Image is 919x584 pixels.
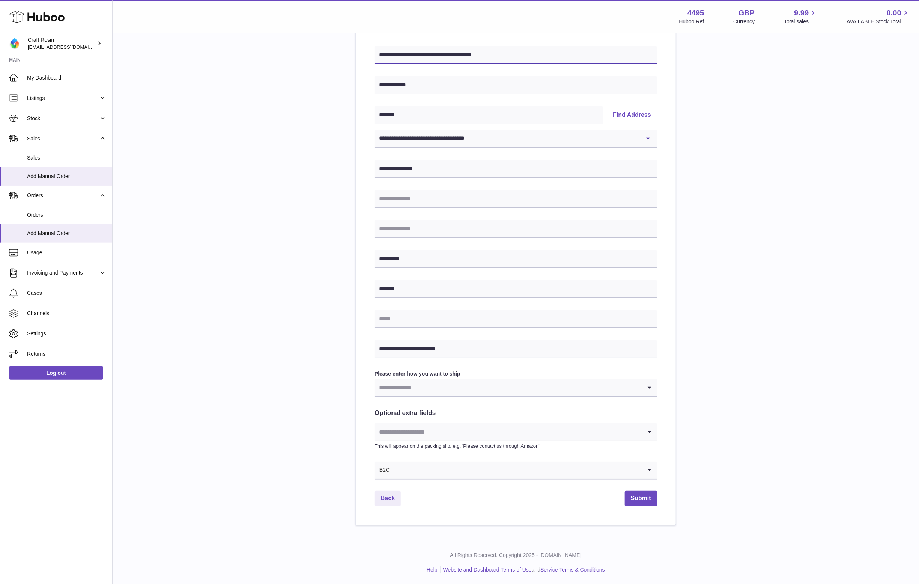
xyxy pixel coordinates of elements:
[847,18,910,25] span: AVAILABLE Stock Total
[375,370,657,377] label: Please enter how you want to ship
[540,567,605,573] a: Service Terms & Conditions
[9,38,20,49] img: craftresinuk@gmail.com
[887,8,901,18] span: 0.00
[607,106,657,124] button: Find Address
[375,379,657,397] div: Search for option
[847,8,910,25] a: 0.00 AVAILABLE Stock Total
[375,462,657,480] div: Search for option
[27,330,107,337] span: Settings
[375,491,401,506] a: Back
[27,230,107,237] span: Add Manual Order
[687,8,704,18] strong: 4495
[427,567,438,573] a: Help
[27,249,107,256] span: Usage
[375,409,657,418] h2: Optional extra fields
[27,290,107,297] span: Cases
[28,44,110,50] span: [EMAIL_ADDRESS][DOMAIN_NAME]
[794,8,809,18] span: 9.99
[119,552,913,559] p: All Rights Reserved. Copyright 2025 - [DOMAIN_NAME]
[375,423,657,441] div: Search for option
[27,350,107,358] span: Returns
[27,115,99,122] span: Stock
[443,567,532,573] a: Website and Dashboard Terms of Use
[27,74,107,81] span: My Dashboard
[27,95,99,102] span: Listings
[679,18,704,25] div: Huboo Ref
[784,18,817,25] span: Total sales
[375,379,642,396] input: Search for option
[375,462,390,479] span: B2C
[27,211,107,219] span: Orders
[784,8,817,25] a: 9.99 Total sales
[27,154,107,161] span: Sales
[28,36,95,51] div: Craft Resin
[441,566,605,573] li: and
[375,443,657,450] p: This will appear on the packing slip. e.g. 'Please contact us through Amazon'
[739,8,755,18] strong: GBP
[27,173,107,180] span: Add Manual Order
[9,366,103,380] a: Log out
[27,310,107,317] span: Channels
[27,135,99,142] span: Sales
[27,269,99,276] span: Invoicing and Payments
[734,18,755,25] div: Currency
[625,491,657,506] button: Submit
[390,462,642,479] input: Search for option
[27,192,99,199] span: Orders
[375,423,642,441] input: Search for option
